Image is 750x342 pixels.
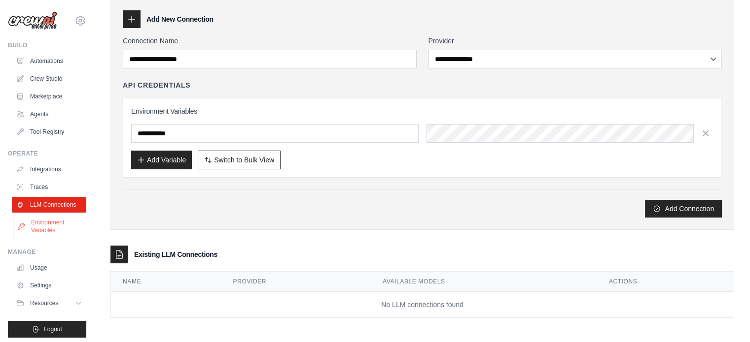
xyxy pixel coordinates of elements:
[429,36,722,46] label: Provider
[8,321,86,338] button: Logout
[44,325,62,333] span: Logout
[12,71,86,87] a: Crew Studio
[12,161,86,177] a: Integrations
[8,248,86,256] div: Manage
[12,295,86,311] button: Resources
[12,106,86,122] a: Agents
[146,14,214,24] h3: Add New Connection
[8,41,86,49] div: Build
[12,278,86,293] a: Settings
[12,197,86,213] a: LLM Connections
[371,272,597,292] th: Available Models
[131,151,192,169] button: Add Variable
[8,11,57,30] img: Logo
[12,89,86,104] a: Marketplace
[12,53,86,69] a: Automations
[597,272,734,292] th: Actions
[111,292,734,318] td: No LLM connections found
[13,215,87,238] a: Environment Variables
[131,106,714,116] h3: Environment Variables
[12,124,86,140] a: Tool Registry
[134,249,217,259] h3: Existing LLM Connections
[198,151,281,169] button: Switch to Bulk View
[12,179,86,195] a: Traces
[221,272,371,292] th: Provider
[111,272,221,292] th: Name
[214,155,274,165] span: Switch to Bulk View
[30,299,58,307] span: Resources
[645,200,722,218] button: Add Connection
[12,260,86,276] a: Usage
[8,150,86,157] div: Operate
[123,36,417,46] label: Connection Name
[123,80,190,90] h4: API Credentials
